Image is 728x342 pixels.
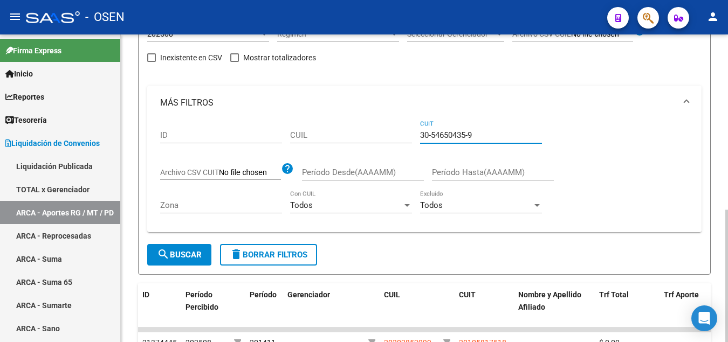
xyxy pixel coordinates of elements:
[706,10,719,23] mat-icon: person
[250,290,277,299] span: Período
[181,283,230,331] datatable-header-cell: Período Percibido
[245,283,283,331] datatable-header-cell: Período
[243,51,316,64] span: Mostrar totalizadores
[514,283,595,331] datatable-header-cell: Nombre y Apellido Afiliado
[230,248,243,261] mat-icon: delete
[281,162,294,175] mat-icon: help
[160,168,219,177] span: Archivo CSV CUIT
[160,51,222,64] span: Inexistente en CSV
[147,244,211,266] button: Buscar
[142,290,149,299] span: ID
[571,30,633,39] input: Archivo CSV CUIL
[384,290,400,299] span: CUIL
[287,290,330,299] span: Gerenciador
[5,45,61,57] span: Firma Express
[157,250,202,260] span: Buscar
[9,10,22,23] mat-icon: menu
[5,114,47,126] span: Tesorería
[380,283,439,331] datatable-header-cell: CUIL
[459,290,476,299] span: CUIT
[5,91,44,103] span: Reportes
[455,283,514,331] datatable-header-cell: CUIT
[599,290,629,299] span: Trf Total
[5,68,33,80] span: Inicio
[595,283,660,331] datatable-header-cell: Trf Total
[283,283,364,331] datatable-header-cell: Gerenciador
[664,290,699,299] span: Trf Aporte
[5,137,100,149] span: Liquidación de Convenios
[147,86,702,120] mat-expansion-panel-header: MÁS FILTROS
[660,283,724,331] datatable-header-cell: Trf Aporte
[157,248,170,261] mat-icon: search
[420,200,443,210] span: Todos
[230,250,307,260] span: Borrar Filtros
[220,244,317,266] button: Borrar Filtros
[518,290,581,311] span: Nombre y Apellido Afiliado
[138,283,181,331] datatable-header-cell: ID
[219,168,281,178] input: Archivo CSV CUIT
[691,305,717,331] div: Open Intercom Messenger
[147,120,702,232] div: MÁS FILTROS
[290,200,313,210] span: Todos
[186,290,218,311] span: Período Percibido
[85,5,125,29] span: - OSEN
[160,97,676,109] mat-panel-title: MÁS FILTROS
